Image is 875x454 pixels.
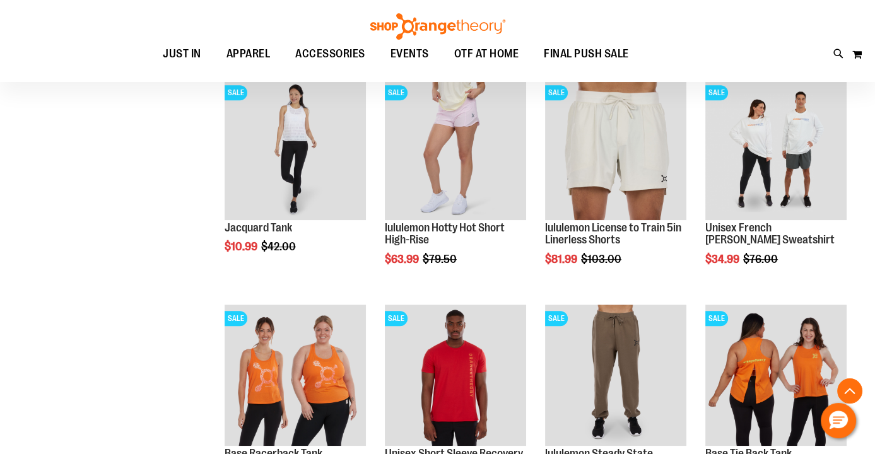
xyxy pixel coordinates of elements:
[545,305,686,448] a: lululemon Steady State JoggerSALE
[705,311,728,326] span: SALE
[699,73,853,298] div: product
[225,221,292,234] a: Jacquard Tank
[295,40,365,68] span: ACCESSORIES
[581,253,623,265] span: $103.00
[531,40,642,68] a: FINAL PUSH SALE
[385,221,505,247] a: lululemon Hotty Hot Short High-Rise
[545,221,681,247] a: lululemon License to Train 5in Linerless Shorts
[218,73,372,286] div: product
[385,79,526,220] img: lululemon Hotty Hot Short High-Rise
[545,253,579,265] span: $81.99
[385,85,408,100] span: SALE
[545,311,568,326] span: SALE
[385,253,421,265] span: $63.99
[545,305,686,446] img: lululemon Steady State Jogger
[368,13,507,40] img: Shop Orangetheory
[545,85,568,100] span: SALE
[283,40,378,69] a: ACCESSORIES
[821,403,856,438] button: Hello, have a question? Let’s chat.
[705,79,847,222] a: Unisex French Terry Crewneck Sweatshirt primary imageSALE
[705,79,847,220] img: Unisex French Terry Crewneck Sweatshirt primary image
[385,79,526,222] a: lululemon Hotty Hot Short High-RiseSALE
[545,79,686,220] img: lululemon License to Train 5in Linerless Shorts
[225,305,366,448] a: Product image for Base Racerback TankSALE
[837,378,862,404] button: Back To Top
[379,73,532,298] div: product
[705,221,835,247] a: Unisex French [PERSON_NAME] Sweatshirt
[454,40,519,68] span: OTF AT HOME
[225,240,259,253] span: $10.99
[214,40,283,69] a: APPAREL
[385,305,526,448] a: Product image for Unisex Short Sleeve Recovery TeeSALE
[261,240,298,253] span: $42.00
[544,40,629,68] span: FINAL PUSH SALE
[378,40,442,69] a: EVENTS
[163,40,201,68] span: JUST IN
[225,311,247,326] span: SALE
[225,85,247,100] span: SALE
[150,40,214,69] a: JUST IN
[539,73,693,298] div: product
[705,305,847,448] a: Product image for Base Tie Back TankSALE
[385,311,408,326] span: SALE
[385,305,526,446] img: Product image for Unisex Short Sleeve Recovery Tee
[705,253,741,265] span: $34.99
[442,40,532,69] a: OTF AT HOME
[225,305,366,446] img: Product image for Base Racerback Tank
[225,79,366,220] img: Front view of Jacquard Tank
[545,79,686,222] a: lululemon License to Train 5in Linerless ShortsSALE
[391,40,429,68] span: EVENTS
[226,40,271,68] span: APPAREL
[225,79,366,222] a: Front view of Jacquard TankSALE
[705,305,847,446] img: Product image for Base Tie Back Tank
[743,253,780,265] span: $76.00
[423,253,459,265] span: $79.50
[705,85,728,100] span: SALE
